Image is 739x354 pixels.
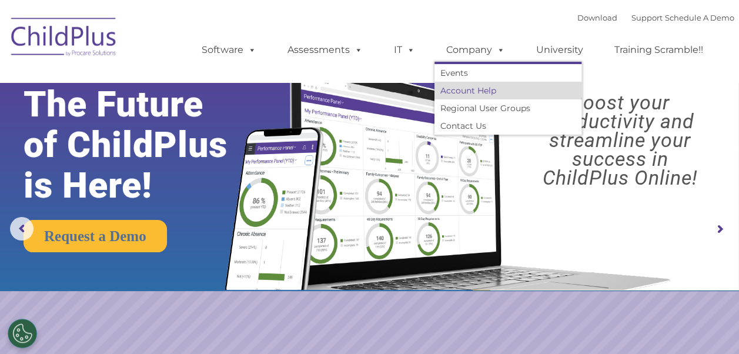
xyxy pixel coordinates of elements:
[665,13,734,22] a: Schedule A Demo
[5,9,123,68] img: ChildPlus by Procare Solutions
[190,38,268,62] a: Software
[524,38,595,62] a: University
[577,13,734,22] font: |
[434,99,581,117] a: Regional User Groups
[631,13,663,22] a: Support
[163,126,213,135] span: Phone number
[382,38,427,62] a: IT
[434,38,517,62] a: Company
[24,220,167,252] a: Request a Demo
[24,84,259,206] rs-layer: The Future of ChildPlus is Here!
[434,64,581,82] a: Events
[603,38,715,62] a: Training Scramble!!
[163,78,199,86] span: Last name
[276,38,374,62] a: Assessments
[434,82,581,99] a: Account Help
[434,117,581,135] a: Contact Us
[577,13,617,22] a: Download
[8,319,37,348] button: Cookies Settings
[510,93,730,187] rs-layer: Boost your productivity and streamline your success in ChildPlus Online!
